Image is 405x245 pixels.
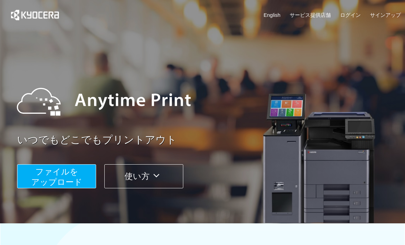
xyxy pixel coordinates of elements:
a: English [264,11,280,19]
span: ファイルを ​​アップロード [31,167,82,187]
a: サインアップ [370,11,401,19]
button: ファイルを​​アップロード [17,164,96,188]
a: いつでもどこでもプリントアウト [17,133,405,147]
button: 使い方 [104,164,183,188]
a: ログイン [340,11,361,19]
a: サービス提供店舗 [290,11,331,19]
